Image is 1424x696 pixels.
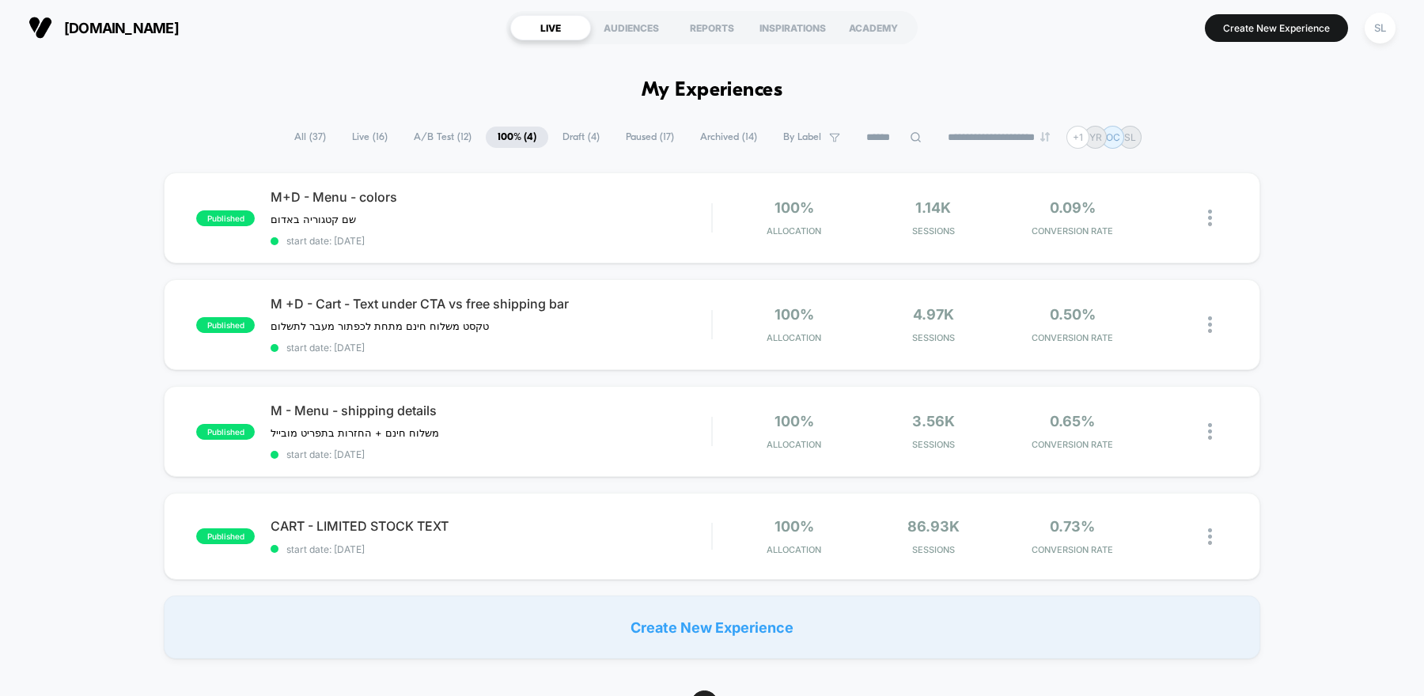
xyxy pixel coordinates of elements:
span: start date: [DATE] [271,235,711,247]
div: INSPIRATIONS [752,15,833,40]
p: OC [1106,131,1120,143]
span: Allocation [767,544,821,555]
span: All ( 37 ) [282,127,338,148]
span: published [196,317,255,333]
div: AUDIENCES [591,15,672,40]
img: close [1208,316,1212,333]
span: 3.56k [912,413,955,429]
span: Allocation [767,225,821,236]
span: 100% [774,518,814,535]
span: Archived ( 14 ) [688,127,769,148]
span: start date: [DATE] [271,543,711,555]
span: 4.97k [913,306,954,323]
span: Allocation [767,332,821,343]
span: M+D - Menu - colors [271,189,711,205]
span: A/B Test ( 12 ) [402,127,483,148]
button: [DOMAIN_NAME] [24,15,184,40]
img: Visually logo [28,16,52,40]
span: Live ( 16 ) [340,127,400,148]
span: שם קטגוריה באדום [271,213,359,225]
span: start date: [DATE] [271,342,711,354]
span: M +D - Cart - Text under CTA vs free shipping bar [271,296,711,312]
span: Paused ( 17 ) [614,127,686,148]
button: Create New Experience [1205,14,1348,42]
span: CONVERSION RATE [1007,439,1138,450]
span: משלוח חינם + החזרות בתפריט מובייל [271,426,439,439]
img: close [1208,423,1212,440]
span: 0.73% [1050,518,1095,535]
span: 100% ( 4 ) [486,127,548,148]
span: 100% [774,413,814,429]
span: Draft ( 4 ) [551,127,612,148]
div: LIVE [510,15,591,40]
span: CONVERSION RATE [1007,332,1138,343]
span: published [196,210,255,226]
span: 86.93k [907,518,960,535]
span: טקסט משלוח חינם מתחת לכפתור מעבר לתשלום [271,320,489,332]
p: SL [1124,131,1136,143]
span: published [196,424,255,440]
span: M - Menu - shipping details [271,403,711,418]
span: Sessions [868,439,999,450]
div: + 1 [1066,126,1089,149]
span: CONVERSION RATE [1007,225,1138,236]
button: SL [1360,12,1400,44]
span: 1.14k [915,199,951,216]
img: close [1208,210,1212,226]
span: CART - LIMITED STOCK TEXT [271,518,711,534]
span: [DOMAIN_NAME] [64,20,179,36]
div: REPORTS [672,15,752,40]
div: SL [1365,13,1396,43]
span: Sessions [868,332,999,343]
h1: My Experiences [642,79,783,102]
p: YR [1089,131,1102,143]
span: CONVERSION RATE [1007,544,1138,555]
img: close [1208,528,1212,545]
span: 100% [774,306,814,323]
span: 0.65% [1050,413,1095,429]
div: Create New Experience [164,596,1260,659]
span: 100% [774,199,814,216]
span: published [196,528,255,544]
span: start date: [DATE] [271,448,711,460]
span: Sessions [868,544,999,555]
div: ACADEMY [833,15,914,40]
span: By Label [783,131,821,143]
span: Allocation [767,439,821,450]
img: end [1040,132,1050,142]
span: Sessions [868,225,999,236]
span: 0.50% [1050,306,1096,323]
span: 0.09% [1050,199,1096,216]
